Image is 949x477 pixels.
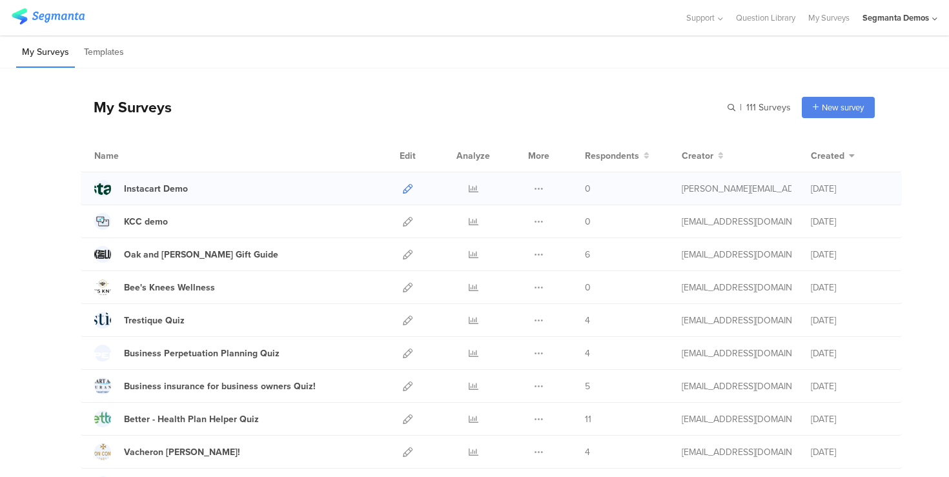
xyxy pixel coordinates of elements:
div: Vacheron Constantin Quiz! [124,445,240,459]
span: 111 Surveys [746,101,791,114]
div: Business insurance for business owners Quiz! [124,380,316,393]
div: eliran@segmanta.com [682,380,791,393]
a: Oak and [PERSON_NAME] Gift Guide [94,246,278,263]
span: 4 [585,314,590,327]
div: channelle@segmanta.com [682,248,791,261]
div: channelle@segmanta.com [682,281,791,294]
div: [DATE] [811,347,888,360]
a: Business Perpetuation Planning Quiz [94,345,280,361]
div: eliran@segmanta.com [682,412,791,426]
span: | [738,101,744,114]
button: Created [811,149,855,163]
button: Creator [682,149,724,163]
span: 5 [585,380,590,393]
div: Oak and Luna Gift Guide [124,248,278,261]
div: Trestique Quiz [124,314,185,327]
span: 0 [585,182,591,196]
div: Business Perpetuation Planning Quiz [124,347,280,360]
div: More [525,139,553,172]
div: [DATE] [811,380,888,393]
div: Bee's Knees Wellness [124,281,215,294]
span: 6 [585,248,590,261]
div: shai@segmanta.com [682,215,791,228]
a: Bee's Knees Wellness [94,279,215,296]
span: Created [811,149,844,163]
div: [DATE] [811,314,888,327]
div: Analyze [454,139,493,172]
a: Trestique Quiz [94,312,185,329]
div: channelle@segmanta.com [682,314,791,327]
a: Vacheron [PERSON_NAME]! [94,443,240,460]
div: Edit [394,139,422,172]
div: [DATE] [811,412,888,426]
a: KCC demo [94,213,168,230]
li: Templates [78,37,130,68]
div: Name [94,149,172,163]
div: eliran@segmanta.com [682,445,791,459]
span: Creator [682,149,713,163]
span: 4 [585,347,590,360]
a: Business insurance for business owners Quiz! [94,378,316,394]
span: Respondents [585,149,639,163]
div: [DATE] [811,215,888,228]
div: My Surveys [81,96,172,118]
span: Support [686,12,715,24]
div: [DATE] [811,248,888,261]
li: My Surveys [16,37,75,68]
span: New survey [822,101,864,114]
div: Instacart Demo [124,182,188,196]
div: KCC demo [124,215,168,228]
span: 0 [585,215,591,228]
span: 4 [585,445,590,459]
a: Instacart Demo [94,180,188,197]
div: [DATE] [811,182,888,196]
div: Better - Health Plan Helper Quiz [124,412,259,426]
div: [DATE] [811,445,888,459]
a: Better - Health Plan Helper Quiz [94,411,259,427]
span: 11 [585,412,591,426]
span: 0 [585,281,591,294]
div: [DATE] [811,281,888,294]
div: eliran@segmanta.com [682,347,791,360]
div: riel@segmanta.com [682,182,791,196]
button: Respondents [585,149,649,163]
div: Segmanta Demos [862,12,929,24]
img: segmanta logo [12,8,85,25]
